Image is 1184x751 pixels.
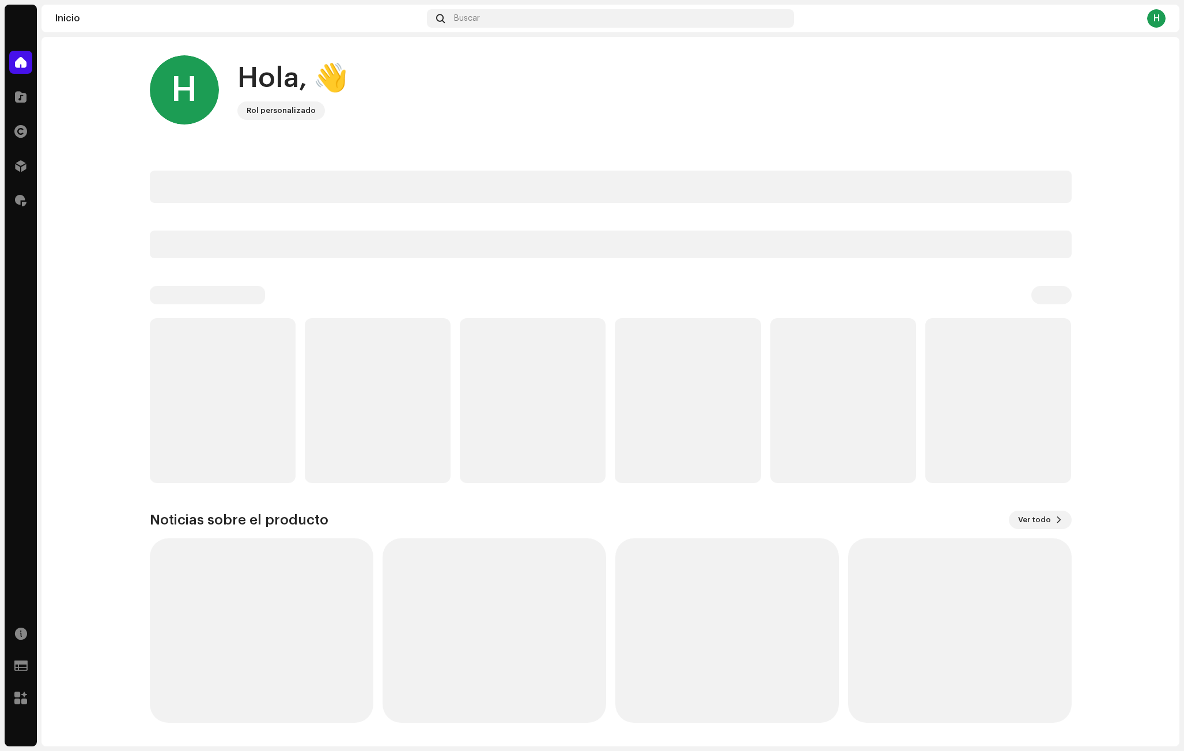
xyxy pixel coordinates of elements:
[55,14,422,23] div: Inicio
[1009,511,1072,529] button: Ver todo
[454,14,480,23] span: Buscar
[150,55,219,124] div: H
[150,511,328,529] h3: Noticias sobre el producto
[237,60,348,97] div: Hola, 👋
[1018,508,1051,531] span: Ver todo
[1147,9,1166,28] div: H
[247,104,316,118] div: Rol personalizado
